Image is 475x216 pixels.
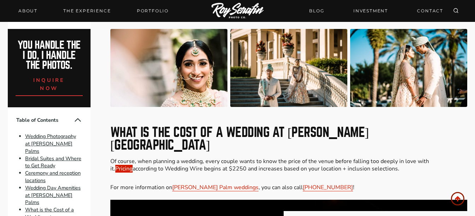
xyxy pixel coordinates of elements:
a: Wedding Day Amenities at [PERSON_NAME] Palms [25,184,81,206]
a: About [14,6,42,16]
img: Logo of Roy Serafin Photo Co., featuring stylized text in white on a light background, representi... [212,3,264,19]
p: Of course, when planning a wedding, every couple wants to know the price of the venue before fall... [110,158,468,173]
img: Orlando's Gaylord Palms: A Dream Wedding Venue 7 [230,29,347,107]
img: Orlando's Gaylord Palms: A Dream Wedding Venue 6 [110,29,227,107]
h2: What is the Cost of a Wedding at [PERSON_NAME][GEOGRAPHIC_DATA] [110,126,468,151]
a: Portfolio [133,6,173,16]
a: INVESTMENT [349,5,392,17]
a: Bridal Suites and Where to Get Ready [25,155,81,169]
a: CONTACT [413,5,447,17]
a: inquire now [16,71,83,96]
a: Pricing [115,165,133,173]
button: View Search Form [451,6,461,16]
span: inquire now [33,77,65,92]
p: For more information on , you can also call ! [110,184,468,191]
a: Scroll to top [451,192,464,205]
a: BLOG [305,5,328,17]
a: [PERSON_NAME] Palm weddings [172,184,259,191]
a: [PHONE_NUMBER] [303,184,353,191]
a: THE EXPERIENCE [59,6,115,16]
span: Table of Contents [16,116,74,124]
button: Collapse Table of Contents [74,116,82,124]
img: Orlando's Gaylord Palms: A Dream Wedding Venue 8 [350,29,467,107]
a: Wedding Photography at [PERSON_NAME] Palms [25,133,76,155]
nav: Primary Navigation [14,6,173,16]
h2: You handle the i do, I handle the photos. [16,40,83,71]
a: Ceremony and reception locations [25,169,81,184]
nav: Secondary Navigation [305,5,447,17]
